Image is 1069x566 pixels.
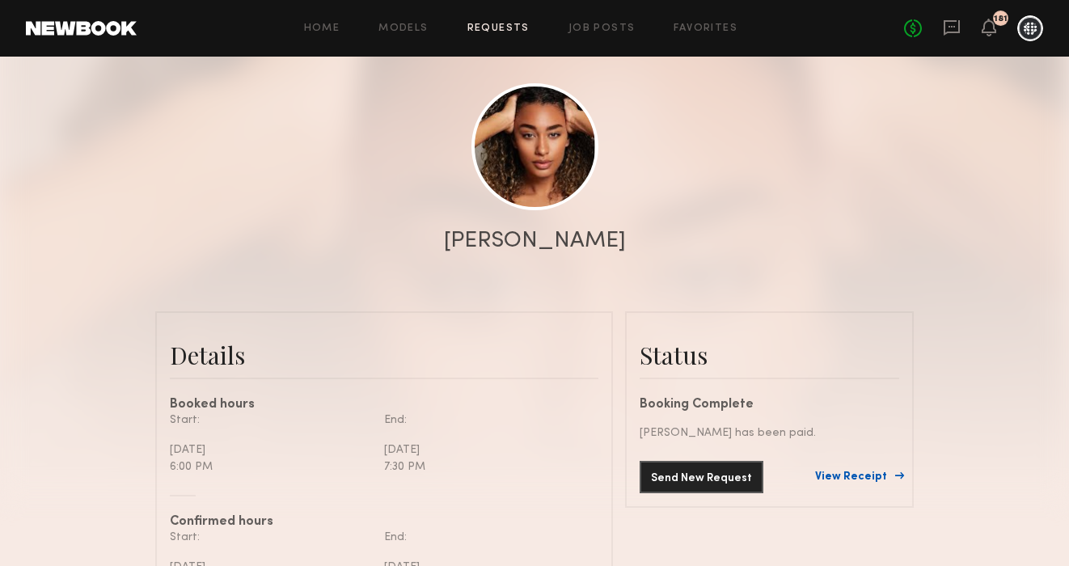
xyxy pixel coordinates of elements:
[170,441,372,458] div: [DATE]
[674,23,737,34] a: Favorites
[640,461,763,493] button: Send New Request
[170,339,598,371] div: Details
[384,441,586,458] div: [DATE]
[994,15,1008,23] div: 181
[384,412,586,429] div: End:
[170,516,598,529] div: Confirmed hours
[568,23,636,34] a: Job Posts
[384,458,586,475] div: 7:30 PM
[384,529,586,546] div: End:
[378,23,428,34] a: Models
[304,23,340,34] a: Home
[815,471,899,483] a: View Receipt
[640,339,899,371] div: Status
[170,458,372,475] div: 6:00 PM
[640,424,899,441] div: [PERSON_NAME] has been paid.
[467,23,530,34] a: Requests
[170,412,372,429] div: Start:
[170,399,598,412] div: Booked hours
[444,230,626,252] div: [PERSON_NAME]
[640,399,899,412] div: Booking Complete
[170,529,372,546] div: Start:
